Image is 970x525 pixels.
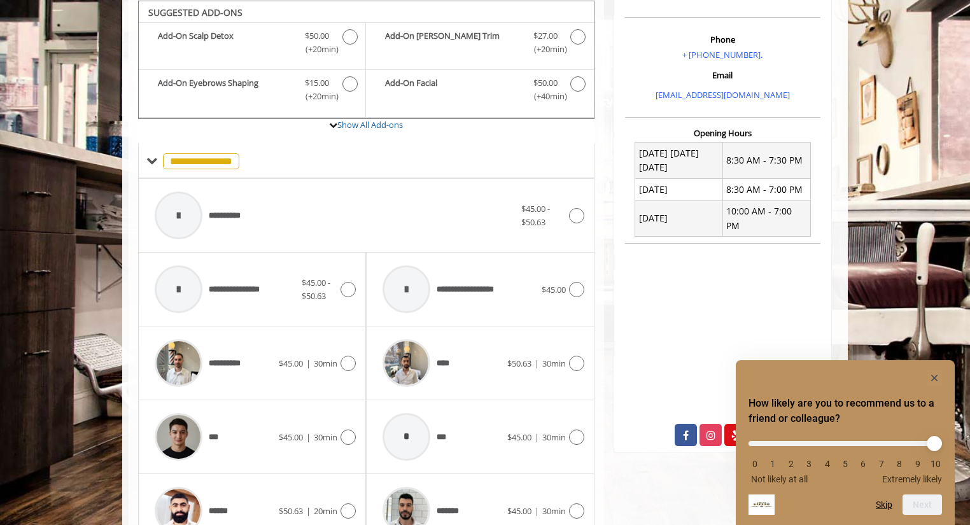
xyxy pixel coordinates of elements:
[533,29,558,43] span: $27.00
[893,459,906,469] li: 8
[507,505,531,517] span: $45.00
[929,459,942,469] li: 10
[722,143,810,179] td: 8:30 AM - 7:30 PM
[138,1,594,119] div: The Made Man Haircut Add-onS
[749,396,942,426] h2: How likely are you to recommend us to a friend or colleague? Select an option from 0 to 10, with ...
[682,49,763,60] a: + [PHONE_NUMBER].
[279,505,303,517] span: $50.63
[526,90,564,103] span: (+40min )
[306,505,311,517] span: |
[521,203,550,228] span: $45.00 - $50.63
[314,358,337,369] span: 30min
[749,370,942,515] div: How likely are you to recommend us to a friend or colleague? Select an option from 0 to 10, with ...
[385,76,520,103] b: Add-On Facial
[507,358,531,369] span: $50.63
[535,505,539,517] span: |
[803,459,815,469] li: 3
[299,90,336,103] span: (+20min )
[875,459,888,469] li: 7
[305,76,329,90] span: $15.00
[749,459,761,469] li: 0
[279,431,303,443] span: $45.00
[306,358,311,369] span: |
[302,277,330,302] span: $45.00 - $50.63
[903,494,942,515] button: Next question
[785,459,798,469] li: 2
[305,29,329,43] span: $50.00
[314,431,337,443] span: 30min
[372,76,587,106] label: Add-On Facial
[145,76,359,106] label: Add-On Eyebrows Shaping
[507,431,531,443] span: $45.00
[145,29,359,59] label: Add-On Scalp Detox
[911,459,924,469] li: 9
[857,459,869,469] li: 6
[656,89,790,101] a: [EMAIL_ADDRESS][DOMAIN_NAME]
[722,179,810,200] td: 8:30 AM - 7:00 PM
[749,431,942,484] div: How likely are you to recommend us to a friend or colleague? Select an option from 0 to 10, with ...
[625,129,820,137] h3: Opening Hours
[635,179,723,200] td: [DATE]
[158,76,292,103] b: Add-On Eyebrows Shaping
[385,29,520,56] b: Add-On [PERSON_NAME] Trim
[314,505,337,517] span: 20min
[542,505,566,517] span: 30min
[821,459,834,469] li: 4
[337,119,403,130] a: Show All Add-ons
[542,431,566,443] span: 30min
[306,431,311,443] span: |
[839,459,852,469] li: 5
[542,284,566,295] span: $45.00
[876,500,892,510] button: Skip
[279,358,303,369] span: $45.00
[628,35,817,44] h3: Phone
[158,29,292,56] b: Add-On Scalp Detox
[535,358,539,369] span: |
[628,71,817,80] h3: Email
[722,200,810,237] td: 10:00 AM - 7:00 PM
[372,29,587,59] label: Add-On Beard Trim
[882,474,942,484] span: Extremely likely
[751,474,808,484] span: Not likely at all
[635,200,723,237] td: [DATE]
[526,43,564,56] span: (+20min )
[148,6,243,18] b: SUGGESTED ADD-ONS
[535,431,539,443] span: |
[766,459,779,469] li: 1
[635,143,723,179] td: [DATE] [DATE] [DATE]
[542,358,566,369] span: 30min
[533,76,558,90] span: $50.00
[299,43,336,56] span: (+20min )
[927,370,942,386] button: Hide survey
